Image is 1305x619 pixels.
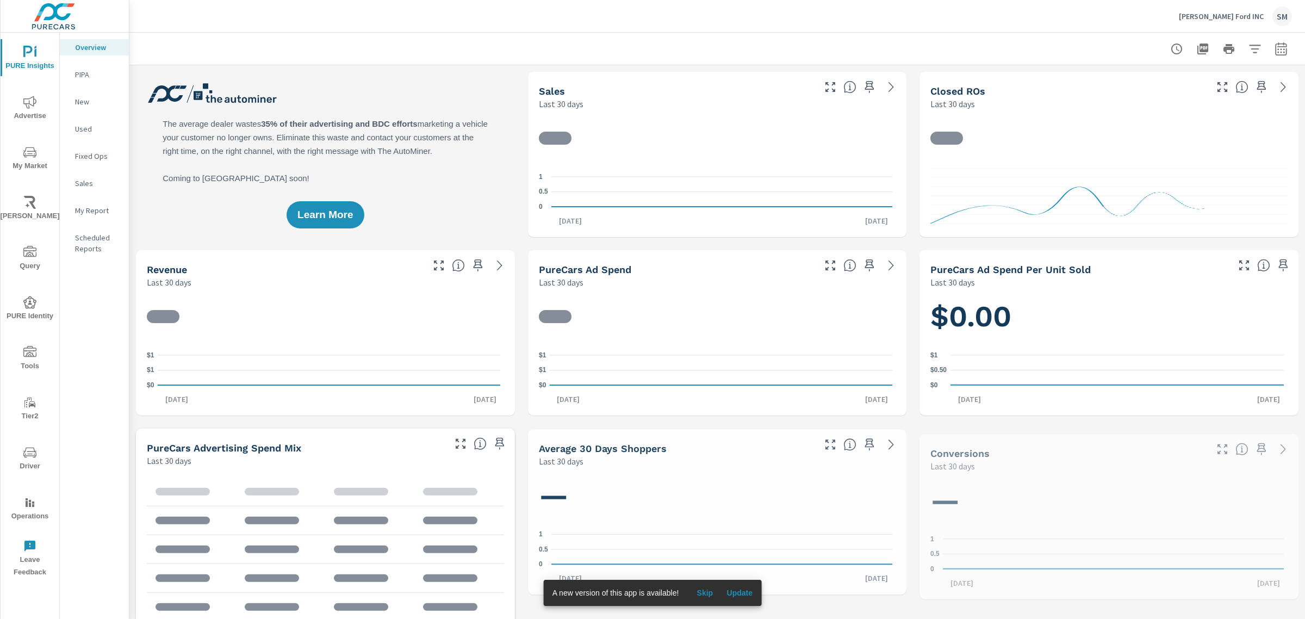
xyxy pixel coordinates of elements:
p: [DATE] [950,394,989,405]
span: A new version of this app is available! [552,589,679,597]
span: My Market [4,146,56,172]
h5: PureCars Ad Spend Per Unit Sold [930,264,1091,275]
text: 0.5 [539,188,548,196]
p: Last 30 days [930,97,975,110]
p: [DATE] [857,573,896,584]
div: nav menu [1,33,59,583]
text: 1 [539,173,543,181]
button: Make Fullscreen [822,436,839,453]
text: $1 [539,351,546,359]
span: Save this to your personalized report [1275,257,1292,274]
span: Total sales revenue over the selected date range. [Source: This data is sourced from the dealer’s... [452,259,465,272]
div: Used [60,121,129,137]
p: [DATE] [1250,578,1288,589]
h1: — [539,477,896,514]
p: [DATE] [857,394,896,405]
div: New [60,94,129,110]
span: Save this to your personalized report [861,436,878,453]
a: See more details in report [491,257,508,274]
span: Learn More [297,210,353,220]
span: Advertise [4,96,56,122]
text: 0 [539,203,543,211]
h5: Closed ROs [930,85,985,97]
a: See more details in report [883,78,900,96]
text: 0.5 [930,550,940,558]
span: Skip [692,588,718,598]
text: $0 [930,381,938,389]
p: Last 30 days [930,276,975,289]
text: 1 [930,535,934,543]
span: Query [4,246,56,273]
span: Save this to your personalized report [491,435,508,453]
text: $1 [539,367,546,374]
span: Average cost of advertising per each vehicle sold at the dealer over the selected date range. The... [1257,259,1270,272]
button: Apply Filters [1244,38,1266,60]
h5: PureCars Advertising Spend Mix [147,442,301,454]
span: [PERSON_NAME] [4,196,56,222]
p: Scheduled Reports [75,232,120,254]
span: Tier2 [4,396,56,423]
span: Save this to your personalized report [861,78,878,96]
a: See more details in report [883,436,900,453]
a: See more details in report [1275,78,1292,96]
button: "Export Report to PDF" [1192,38,1214,60]
button: Update [722,584,757,602]
span: Driver [4,446,56,473]
p: Overview [75,42,120,53]
text: $0 [147,381,154,389]
p: Last 30 days [147,276,191,289]
button: Make Fullscreen [1214,441,1231,458]
p: [DATE] [943,578,981,589]
h5: Conversions [930,448,990,459]
text: 0 [930,565,934,573]
button: Make Fullscreen [822,257,839,274]
p: Sales [75,178,120,189]
p: Last 30 days [539,97,583,110]
span: PURE Insights [4,46,56,72]
text: 0 [539,560,543,568]
button: Make Fullscreen [452,435,469,453]
span: Operations [4,496,56,523]
span: Save this to your personalized report [861,257,878,274]
div: SM [1272,7,1292,26]
text: 0.5 [539,546,548,553]
span: Number of Repair Orders Closed by the selected dealership group over the selected time range. [So... [1235,81,1248,94]
p: Last 30 days [147,454,191,467]
button: Make Fullscreen [430,257,448,274]
button: Learn More [287,201,364,228]
span: The number of dealer-specified goals completed by a visitor. [Source: This data is provided by th... [1235,443,1248,456]
h5: PureCars Ad Spend [539,264,631,275]
p: [DATE] [158,394,196,405]
h5: Revenue [147,264,187,275]
p: [DATE] [551,215,589,226]
p: [DATE] [466,394,504,405]
span: Total cost of media for all PureCars channels for the selected dealership group over the selected... [843,259,856,272]
span: Leave Feedback [4,540,56,579]
span: Save this to your personalized report [1253,441,1270,458]
p: [DATE] [1250,394,1288,405]
span: Tools [4,346,56,373]
button: Select Date Range [1270,38,1292,60]
p: Last 30 days [930,460,975,473]
span: Update [726,588,753,598]
p: [DATE] [551,573,589,584]
text: $0 [539,381,546,389]
span: Save this to your personalized report [1253,78,1270,96]
span: A rolling 30 day total of daily Shoppers on the dealership website, averaged over the selected da... [843,438,856,451]
p: New [75,96,120,107]
text: $1 [930,351,938,359]
h5: Average 30 Days Shoppers [539,443,667,454]
div: PIPA [60,66,129,83]
div: Scheduled Reports [60,230,129,257]
p: [PERSON_NAME] Ford INC [1179,11,1264,21]
div: Sales [60,175,129,191]
button: Make Fullscreen [1235,257,1253,274]
a: See more details in report [883,257,900,274]
p: [DATE] [549,394,587,405]
h1: $0.00 [930,298,1288,335]
div: My Report [60,202,129,219]
p: Used [75,123,120,134]
p: [DATE] [857,215,896,226]
text: 1 [539,530,543,538]
div: Overview [60,39,129,55]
